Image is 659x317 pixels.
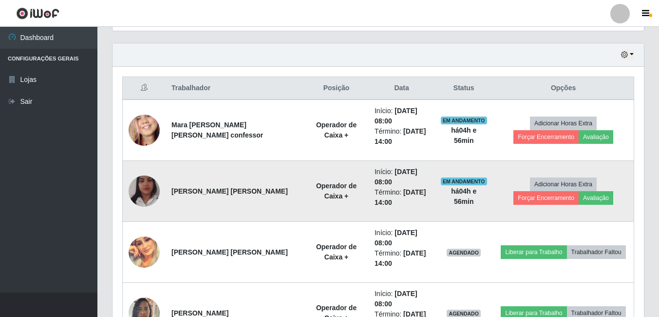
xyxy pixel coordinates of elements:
[129,237,160,268] img: 1747246245784.jpeg
[375,107,417,125] time: [DATE] 08:00
[441,117,487,124] span: EM ANDAMENTO
[375,187,429,208] li: Término:
[316,121,357,139] strong: Operador de Caixa +
[369,77,434,100] th: Data
[501,245,566,259] button: Liberar para Trabalho
[530,178,597,191] button: Adicionar Horas Extra
[316,182,357,200] strong: Operador de Caixa +
[375,290,417,308] time: [DATE] 08:00
[513,191,579,205] button: Forçar Encerramento
[513,130,579,144] button: Forçar Encerramento
[375,248,429,269] li: Término:
[16,7,59,20] img: CoreUI Logo
[493,77,634,100] th: Opções
[441,178,487,185] span: EM ANDAMENTO
[171,248,288,256] strong: [PERSON_NAME] [PERSON_NAME]
[129,97,160,164] img: 1650948199907.jpeg
[166,77,304,100] th: Trabalhador
[579,130,613,144] button: Avaliação
[375,167,429,187] li: Início:
[129,163,160,219] img: 1679715378616.jpeg
[171,121,263,139] strong: Mara [PERSON_NAME] [PERSON_NAME] confessor
[171,309,228,317] strong: [PERSON_NAME]
[434,77,493,100] th: Status
[579,191,613,205] button: Avaliação
[375,106,429,126] li: Início:
[451,187,476,205] strong: há 04 h e 56 min
[530,117,597,130] button: Adicionar Horas Extra
[375,126,429,147] li: Término:
[171,187,288,195] strong: [PERSON_NAME] [PERSON_NAME]
[567,245,626,259] button: Trabalhador Faltou
[375,289,429,309] li: Início:
[316,243,357,261] strong: Operador de Caixa +
[375,229,417,247] time: [DATE] 08:00
[304,77,369,100] th: Posição
[447,249,481,257] span: AGENDADO
[375,168,417,186] time: [DATE] 08:00
[451,126,476,144] strong: há 04 h e 56 min
[375,228,429,248] li: Início:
